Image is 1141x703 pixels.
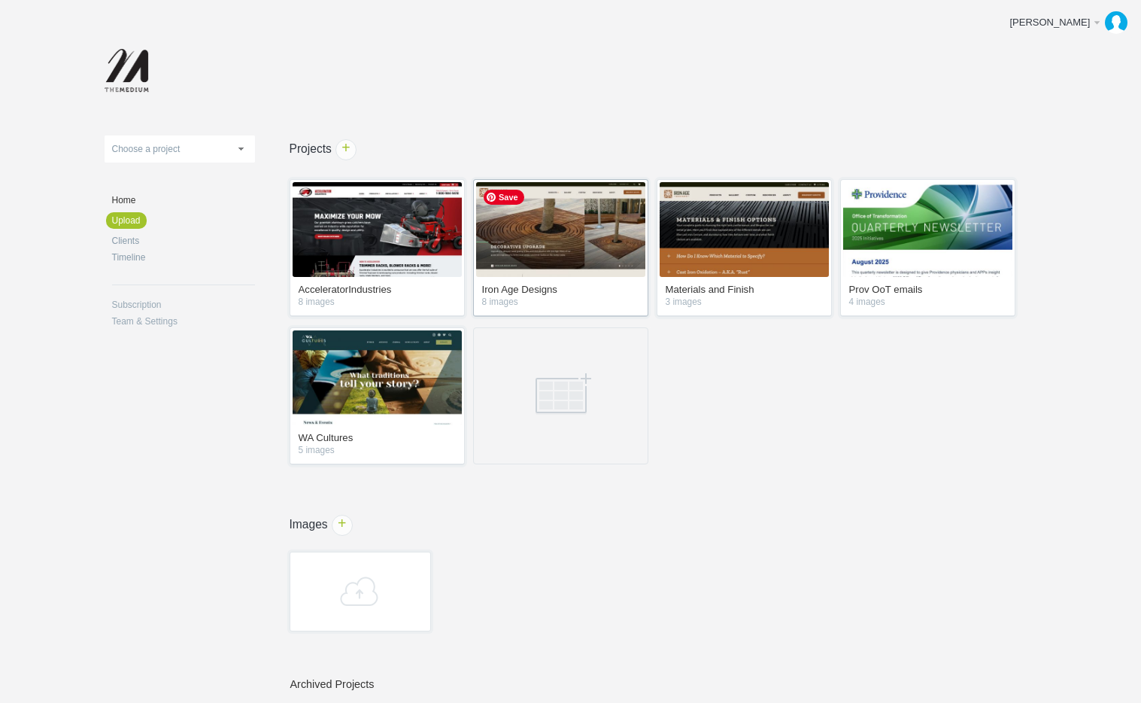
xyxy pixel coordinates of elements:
[299,433,456,446] a: WA Cultures
[299,298,456,307] em: 8 images
[290,552,431,631] a: Add images to start creating projects & clients
[299,446,456,455] em: 5 images
[666,285,823,298] a: Materials and Finish
[332,516,352,535] span: +
[335,139,357,160] a: +
[293,330,462,425] img: themediumnet_vmik8s_v3_thumb.jpg
[290,679,1059,689] h3: Archived Projects
[666,298,823,307] em: 3 images
[849,298,1006,307] em: 4 images
[255,143,1058,155] h1: Projects
[998,8,1133,38] a: [PERSON_NAME]
[1009,15,1091,30] div: [PERSON_NAME]
[255,519,1058,531] h1: Images
[105,49,152,94] img: themediumnet-logo_20140702131735.png
[482,285,639,298] a: Iron Age Designs
[293,182,462,277] img: themediumnet_pfyked_v2_thumb.jpg
[336,140,356,160] span: +
[112,196,255,205] a: Home
[112,253,255,262] a: Timeline
[1105,11,1127,34] img: b09a0dd3583d81e2af5e31b265721212
[112,317,255,326] a: Team & Settings
[112,236,255,245] a: Clients
[112,144,181,154] span: Choose a project
[660,182,829,277] img: themediumnet_o6u2md_thumb.jpg
[849,285,1006,298] a: Prov OoT emails
[473,327,648,464] a: Drag an image here or click to create a new project
[112,300,255,309] a: Subscription
[299,285,456,298] a: AcceleratorIndustries
[843,182,1012,277] img: themediumnet_oo84e4_thumb.jpg
[332,515,353,536] a: +
[476,182,645,277] img: themediumnet_rgmjew_thumb.jpg
[484,190,524,205] span: Save
[482,298,639,307] em: 8 images
[106,212,147,229] a: Upload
